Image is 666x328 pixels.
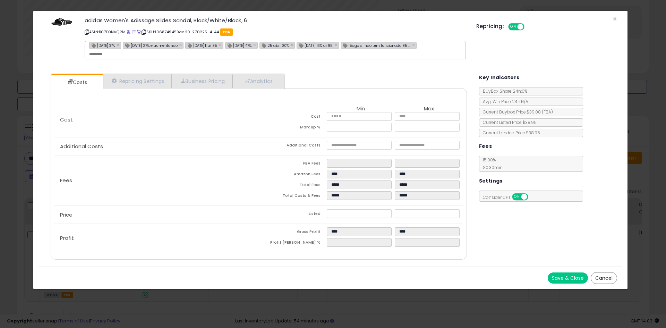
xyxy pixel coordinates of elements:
h3: adidas Women's Adissage Slides Sandal, Black/White/Black, 6 [85,18,466,23]
a: Costs [51,75,102,89]
span: FBA [220,28,233,36]
span: [DATE] 27% e aumentando [123,42,178,48]
span: ON [513,194,521,200]
a: × [291,42,295,48]
a: Your listing only [137,29,140,35]
td: Listed [259,209,327,220]
td: Gross Profit [259,227,327,238]
td: Cost [259,112,327,123]
span: ( FBA ) [542,109,553,115]
span: [DATE]$ ai 95 [186,42,217,48]
img: 31zTnz5XwdL._SL60_.jpg [51,18,72,26]
td: Additional Costs [259,141,327,152]
span: OFF [523,24,535,30]
a: × [412,42,416,48]
p: ASIN: B07D9NVQ2M | SKU: 1068749459ad20-270225-4-44 [85,26,466,37]
a: × [179,42,183,48]
span: Avg. Win Price 24h: N/A [479,99,528,104]
a: × [334,42,339,48]
span: [DATE] 13% ai 95 [297,42,333,48]
td: Total Costs & Fees [259,191,327,202]
td: FBA Fees [259,159,327,170]
p: Additional Costs [54,144,259,149]
span: × [613,14,617,24]
td: Total Fees [259,180,327,191]
td: Amazon Fees [259,170,327,180]
a: × [219,42,223,48]
h5: Settings [479,177,503,185]
a: × [253,42,257,48]
span: Consider CPT: [479,194,537,200]
th: Min [327,106,395,112]
p: Fees [54,178,259,183]
span: Current Listed Price: $38.95 [479,119,537,125]
a: Analytics [232,74,284,88]
span: 15ago ai nao tem funcionado 95 0% [341,42,410,48]
th: Max [395,106,463,112]
span: $39.08 [527,109,553,115]
span: 15.00 % [479,157,503,170]
a: All offer listings [132,29,136,35]
span: $0.30 min [479,165,503,170]
a: Business Pricing [172,74,232,88]
span: [DATE] 47% [225,42,251,48]
span: ON [509,24,518,30]
h5: Fees [479,142,492,151]
span: Current Landed Price: $38.95 [479,130,540,136]
span: BuyBox Share 24h: 0% [479,88,527,94]
button: Save & Close [548,272,588,284]
span: OFF [527,194,538,200]
td: Profit [PERSON_NAME] % [259,238,327,249]
p: Price [54,212,259,218]
td: Mark up % [259,123,327,134]
a: Repricing Settings [103,74,172,88]
p: Profit [54,235,259,241]
span: Current Buybox Price: [479,109,553,115]
p: Cost [54,117,259,123]
button: Cancel [591,272,617,284]
span: [DATE] 31% [89,42,115,48]
h5: Repricing: [476,24,504,29]
a: BuyBox page [127,29,130,35]
a: × [117,42,121,48]
h5: Key Indicators [479,73,520,82]
span: 25 abr 100% [260,42,289,48]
